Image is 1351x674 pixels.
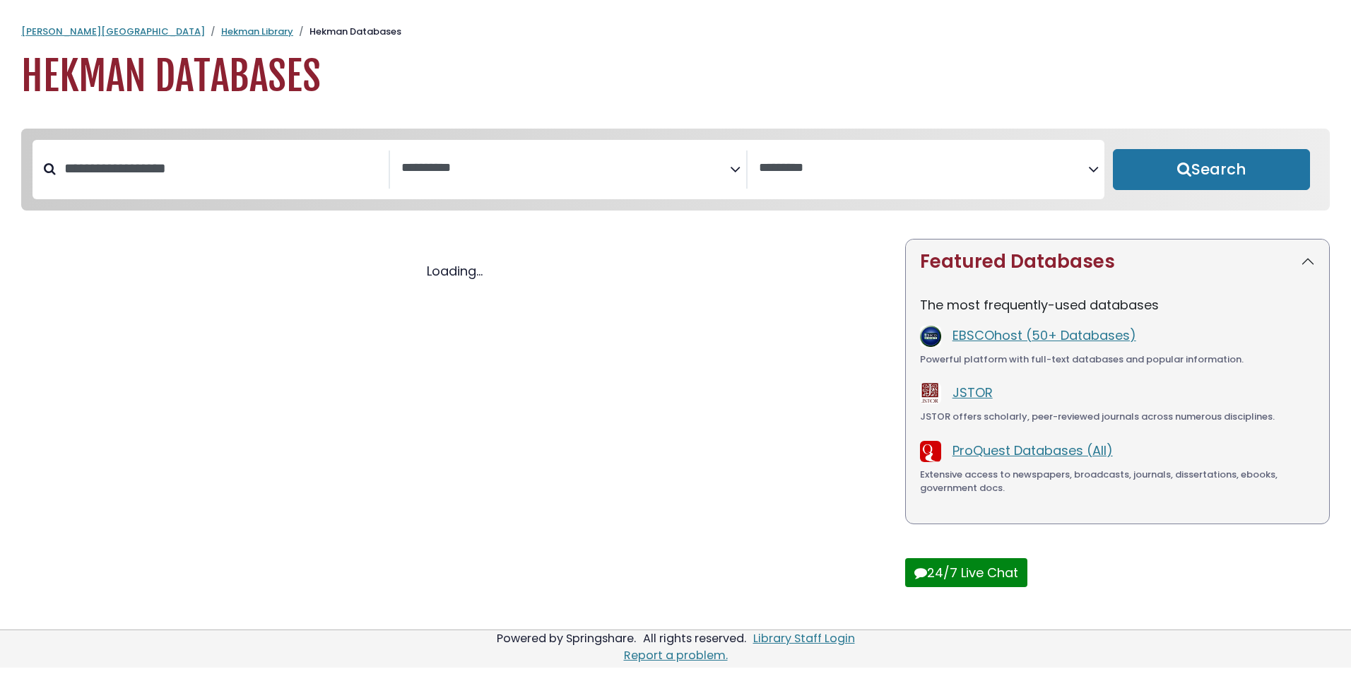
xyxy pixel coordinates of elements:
[759,161,1087,176] textarea: Search
[221,25,293,38] a: Hekman Library
[920,410,1315,424] div: JSTOR offers scholarly, peer-reviewed journals across numerous disciplines.
[21,25,205,38] a: [PERSON_NAME][GEOGRAPHIC_DATA]
[21,53,1330,100] h1: Hekman Databases
[952,442,1113,459] a: ProQuest Databases (All)
[952,326,1136,344] a: EBSCOhost (50+ Databases)
[641,630,748,646] div: All rights reserved.
[495,630,638,646] div: Powered by Springshare.
[920,353,1315,367] div: Powerful platform with full-text databases and popular information.
[401,161,730,176] textarea: Search
[1113,149,1310,190] button: Submit for Search Results
[624,647,728,663] a: Report a problem.
[21,129,1330,211] nav: Search filters
[21,261,888,280] div: Loading...
[952,384,993,401] a: JSTOR
[293,25,401,39] li: Hekman Databases
[906,240,1329,284] button: Featured Databases
[56,157,389,180] input: Search database by title or keyword
[21,25,1330,39] nav: breadcrumb
[920,468,1315,495] div: Extensive access to newspapers, broadcasts, journals, dissertations, ebooks, government docs.
[920,295,1315,314] p: The most frequently-used databases
[905,558,1027,587] button: 24/7 Live Chat
[753,630,855,646] a: Library Staff Login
